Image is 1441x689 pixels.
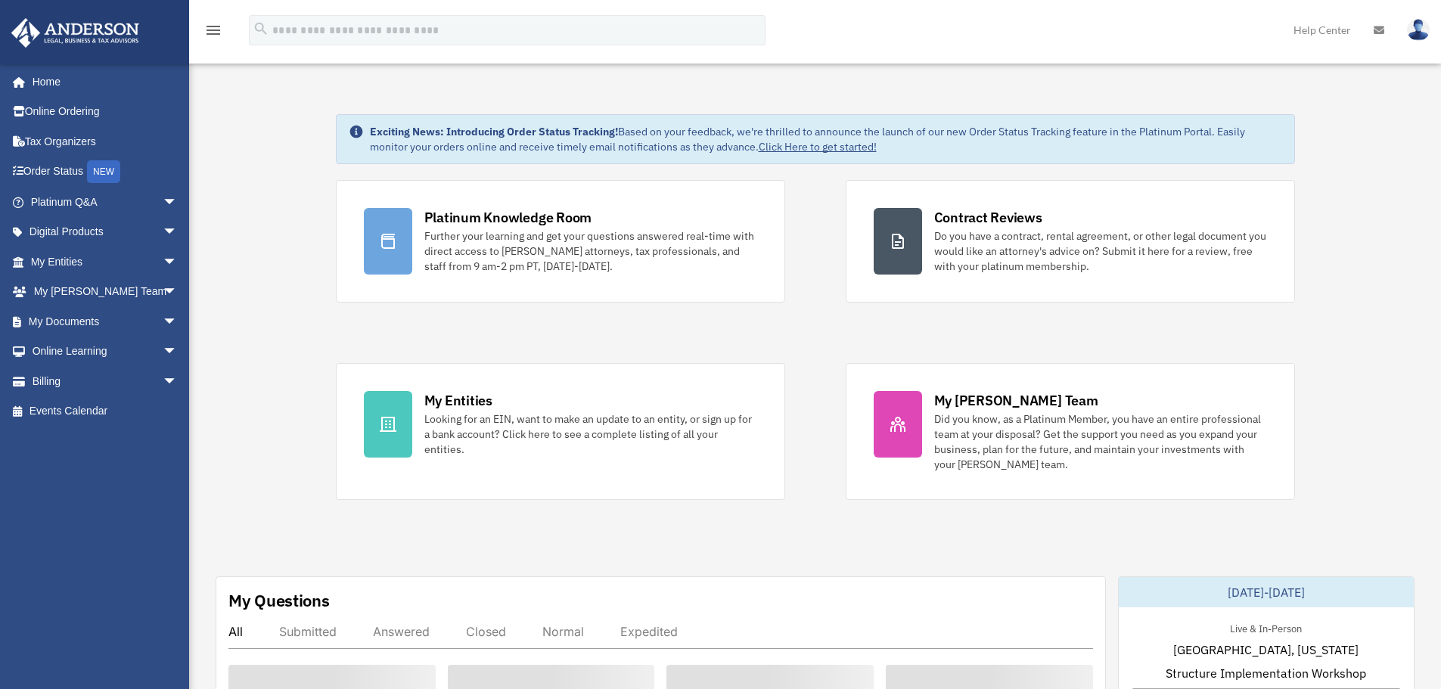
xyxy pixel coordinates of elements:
a: Home [11,67,193,97]
a: Events Calendar [11,396,200,427]
div: Live & In-Person [1218,619,1314,635]
a: My Entitiesarrow_drop_down [11,247,200,277]
div: [DATE]-[DATE] [1119,577,1414,607]
a: Online Ordering [11,97,200,127]
div: Contract Reviews [934,208,1042,227]
div: Closed [466,624,506,639]
i: menu [204,21,222,39]
div: Normal [542,624,584,639]
a: My Entities Looking for an EIN, want to make an update to an entity, or sign up for a bank accoun... [336,363,785,500]
div: Did you know, as a Platinum Member, you have an entire professional team at your disposal? Get th... [934,411,1267,472]
strong: Exciting News: Introducing Order Status Tracking! [370,125,618,138]
img: Anderson Advisors Platinum Portal [7,18,144,48]
a: Online Learningarrow_drop_down [11,337,200,367]
div: Based on your feedback, we're thrilled to announce the launch of our new Order Status Tracking fe... [370,124,1282,154]
a: Tax Organizers [11,126,200,157]
div: NEW [87,160,120,183]
a: Billingarrow_drop_down [11,366,200,396]
div: Looking for an EIN, want to make an update to an entity, or sign up for a bank account? Click her... [424,411,757,457]
span: arrow_drop_down [163,187,193,218]
a: Click Here to get started! [759,140,877,154]
a: Order StatusNEW [11,157,200,188]
span: arrow_drop_down [163,306,193,337]
a: Platinum Q&Aarrow_drop_down [11,187,200,217]
img: User Pic [1407,19,1430,41]
div: Submitted [279,624,337,639]
a: Contract Reviews Do you have a contract, rental agreement, or other legal document you would like... [846,180,1295,303]
div: My Questions [228,589,330,612]
span: arrow_drop_down [163,247,193,278]
div: Expedited [620,624,678,639]
span: arrow_drop_down [163,366,193,397]
span: Structure Implementation Workshop [1166,664,1366,682]
div: Do you have a contract, rental agreement, or other legal document you would like an attorney's ad... [934,228,1267,274]
span: arrow_drop_down [163,277,193,308]
a: My [PERSON_NAME] Team Did you know, as a Platinum Member, you have an entire professional team at... [846,363,1295,500]
a: menu [204,26,222,39]
i: search [253,20,269,37]
div: Answered [373,624,430,639]
span: arrow_drop_down [163,217,193,248]
a: Digital Productsarrow_drop_down [11,217,200,247]
div: All [228,624,243,639]
a: My Documentsarrow_drop_down [11,306,200,337]
div: Further your learning and get your questions answered real-time with direct access to [PERSON_NAM... [424,228,757,274]
div: My [PERSON_NAME] Team [934,391,1098,410]
div: My Entities [424,391,492,410]
span: arrow_drop_down [163,337,193,368]
div: Platinum Knowledge Room [424,208,592,227]
a: Platinum Knowledge Room Further your learning and get your questions answered real-time with dire... [336,180,785,303]
span: [GEOGRAPHIC_DATA], [US_STATE] [1173,641,1359,659]
a: My [PERSON_NAME] Teamarrow_drop_down [11,277,200,307]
